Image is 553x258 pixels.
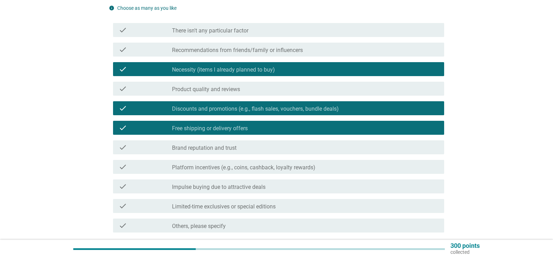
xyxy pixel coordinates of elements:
[172,66,275,73] label: Necessity (items I already planned to buy)
[119,202,127,210] i: check
[450,243,480,249] p: 300 points
[172,47,303,54] label: Recommendations from friends/family or influencers
[172,164,315,171] label: Platform incentives (e.g., coins, cashback, loyalty rewards)
[119,163,127,171] i: check
[119,143,127,152] i: check
[109,5,114,11] i: info
[117,5,177,11] label: Choose as many as you like
[119,182,127,191] i: check
[172,27,248,34] label: There isn't any particular factor
[119,26,127,34] i: check
[119,104,127,112] i: check
[172,223,226,230] label: Others, please specify
[450,249,480,255] p: collected
[172,203,276,210] label: Limited-time exclusives or special editions
[172,105,339,112] label: Discounts and promotions (e.g., flash sales, vouchers, bundle deals)
[119,45,127,54] i: check
[172,184,266,191] label: Impulse buying due to attractive deals
[172,125,248,132] label: Free shipping or delivery offers
[119,221,127,230] i: check
[119,124,127,132] i: check
[119,65,127,73] i: check
[172,145,237,152] label: Brand reputation and trust
[172,86,240,93] label: Product quality and reviews
[119,84,127,93] i: check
